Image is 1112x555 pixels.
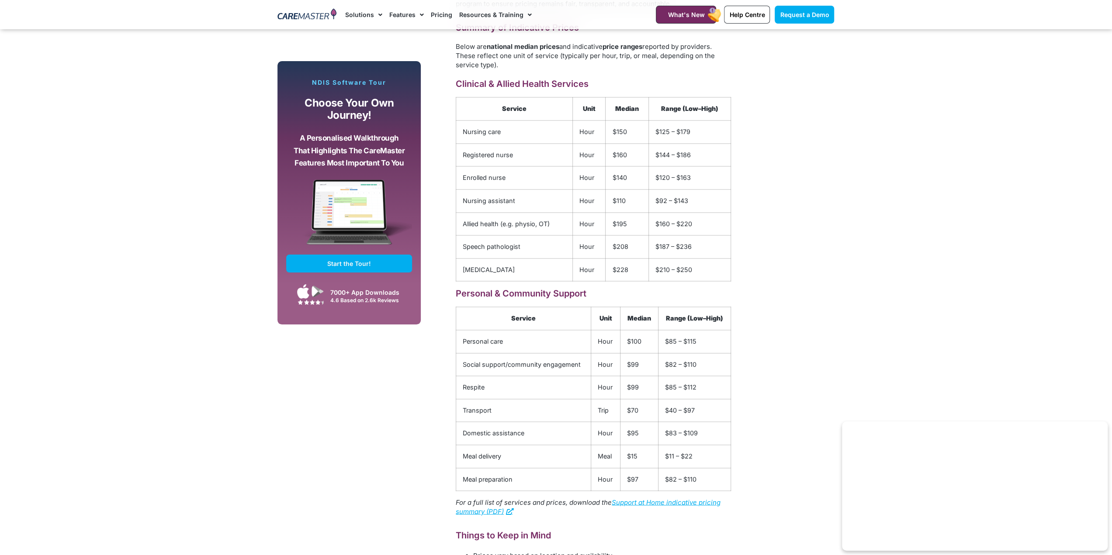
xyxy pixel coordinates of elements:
[583,105,596,112] strong: Unit
[658,399,731,422] td: $40 – $97
[456,422,591,445] td: Domestic assistance
[658,376,731,399] td: $85 – $112
[487,42,559,51] strong: national median prices
[649,258,731,281] td: $210 – $250
[606,166,649,190] td: $140
[456,330,591,353] td: Personal care
[327,260,371,267] span: Start the Tour!
[573,212,606,235] td: Hour
[456,376,591,399] td: Respite
[842,421,1108,551] iframe: Popup CTA
[591,422,620,445] td: Hour
[456,258,573,281] td: [MEDICAL_DATA]
[573,143,606,166] td: Hour
[277,8,336,21] img: CareMaster Logo
[511,314,536,322] strong: Service
[297,284,309,299] img: Apple App Store Icon
[615,105,639,112] strong: Median
[606,143,649,166] td: $160
[312,285,324,298] img: Google Play App Icon
[668,11,704,18] span: What's New
[649,212,731,235] td: $160 – $220
[456,399,591,422] td: Transport
[456,78,731,90] h3: Clinical & Allied Health Services
[606,235,649,259] td: $208
[456,445,591,468] td: Meal delivery
[456,121,573,144] td: Nursing care
[286,255,412,272] a: Start the Tour!
[456,353,591,376] td: Social support/community engagement
[293,132,405,169] p: A personalised walkthrough that highlights the CareMaster features most important to you
[456,189,573,212] td: Nursing assistant
[620,422,658,445] td: $95
[620,399,658,422] td: $70
[286,179,412,255] img: CareMaster Software Mockup on Screen
[658,445,731,468] td: $11 – $22
[620,468,658,491] td: $97
[573,189,606,212] td: Hour
[649,143,731,166] td: $144 – $186
[456,288,731,300] h3: Personal & Community Support
[573,235,606,259] td: Hour
[724,6,770,24] a: Help Centre
[456,498,721,515] em: For a full list of services and prices, download the
[330,288,408,297] div: 7000+ App Downloads
[661,105,718,112] strong: Range (Low–High)
[591,468,620,491] td: Hour
[456,212,573,235] td: Allied health (e.g. physio, OT)
[456,235,573,259] td: Speech pathologist
[456,468,591,491] td: Meal preparation
[591,445,620,468] td: Meal
[658,330,731,353] td: $85 – $115
[456,42,731,69] p: Below are and indicative reported by providers. These reflect one unit of service (typically per ...
[456,529,731,541] h2: Things to Keep in Mind
[603,42,642,51] strong: price ranges
[591,376,620,399] td: Hour
[606,258,649,281] td: $228
[649,189,731,212] td: $92 – $143
[573,166,606,190] td: Hour
[620,330,658,353] td: $100
[649,166,731,190] td: $120 – $163
[606,121,649,144] td: $150
[456,498,721,515] a: Support at Home indicative pricing summary (PDF)
[330,297,408,303] div: 4.6 Based on 2.6k Reviews
[658,422,731,445] td: $83 – $109
[780,11,829,18] span: Request a Demo
[620,353,658,376] td: $99
[627,314,651,322] strong: Median
[573,258,606,281] td: Hour
[286,79,412,86] p: NDIS Software Tour
[658,468,731,491] td: $82 – $110
[620,376,658,399] td: $99
[298,300,324,305] img: Google Play Store App Review Stars
[293,97,405,122] p: Choose your own journey!
[729,11,765,18] span: Help Centre
[573,121,606,144] td: Hour
[591,399,620,422] td: Trip
[656,6,716,24] a: What's New
[606,212,649,235] td: $195
[599,314,612,322] strong: Unit
[502,105,527,112] strong: Service
[666,314,723,322] strong: Range (Low–High)
[456,166,573,190] td: Enrolled nurse
[649,121,731,144] td: $125 – $179
[658,353,731,376] td: $82 – $110
[649,235,731,259] td: $187 – $236
[775,6,834,24] a: Request a Demo
[591,330,620,353] td: Hour
[456,143,573,166] td: Registered nurse
[606,189,649,212] td: $110
[591,353,620,376] td: Hour
[620,445,658,468] td: $15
